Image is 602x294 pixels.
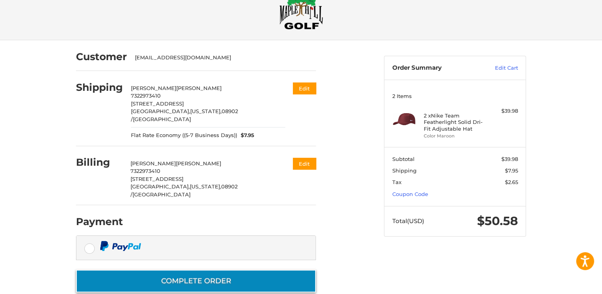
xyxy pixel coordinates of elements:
[190,183,221,190] span: [US_STATE],
[131,183,190,190] span: [GEOGRAPHIC_DATA],
[487,107,518,115] div: $39.98
[76,156,123,169] h2: Billing
[536,272,602,294] iframe: Google Customer Reviews
[501,156,518,162] span: $39.98
[131,108,190,114] span: [GEOGRAPHIC_DATA],
[131,131,237,139] span: Flat Rate Economy ((5-7 Business Days))
[392,156,415,162] span: Subtotal
[76,216,123,228] h2: Payment
[131,92,161,99] span: 7322973410
[424,133,485,139] li: Color Maroon
[131,168,160,174] span: 7322973410
[392,64,478,72] h3: Order Summary
[477,214,518,228] span: $50.58
[392,179,401,185] span: Tax
[131,85,176,91] span: [PERSON_NAME]
[293,158,316,169] button: Edit
[131,183,238,198] span: 08902 /
[131,100,184,107] span: [STREET_ADDRESS]
[392,191,428,197] a: Coupon Code
[237,131,255,139] span: $7.95
[76,270,316,292] button: Complete order
[190,108,222,114] span: [US_STATE],
[176,160,221,167] span: [PERSON_NAME]
[392,93,518,99] h3: 2 Items
[135,54,308,62] div: [EMAIL_ADDRESS][DOMAIN_NAME]
[392,167,417,174] span: Shipping
[76,51,127,63] h2: Customer
[424,112,485,132] h4: 2 x Nike Team Featherlight Solid Dri-Fit Adjustable Hat
[505,167,518,174] span: $7.95
[392,217,424,225] span: Total (USD)
[131,108,238,122] span: 08902 /
[505,179,518,185] span: $2.65
[176,85,222,91] span: [PERSON_NAME]
[131,176,183,182] span: [STREET_ADDRESS]
[131,160,176,167] span: [PERSON_NAME]
[132,191,191,198] span: [GEOGRAPHIC_DATA]
[76,81,123,94] h2: Shipping
[133,116,191,122] span: [GEOGRAPHIC_DATA]
[478,64,518,72] a: Edit Cart
[100,241,141,251] img: PayPal icon
[293,82,316,94] button: Edit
